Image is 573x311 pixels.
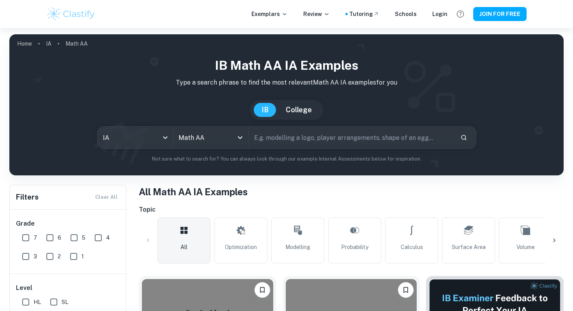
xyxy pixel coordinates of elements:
img: Clastify logo [46,6,96,22]
p: Review [303,10,330,18]
a: Schools [395,10,417,18]
button: Help and Feedback [454,7,467,21]
button: JOIN FOR FREE [473,7,527,21]
p: Exemplars [251,10,288,18]
a: Tutoring [349,10,379,18]
a: Login [432,10,447,18]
